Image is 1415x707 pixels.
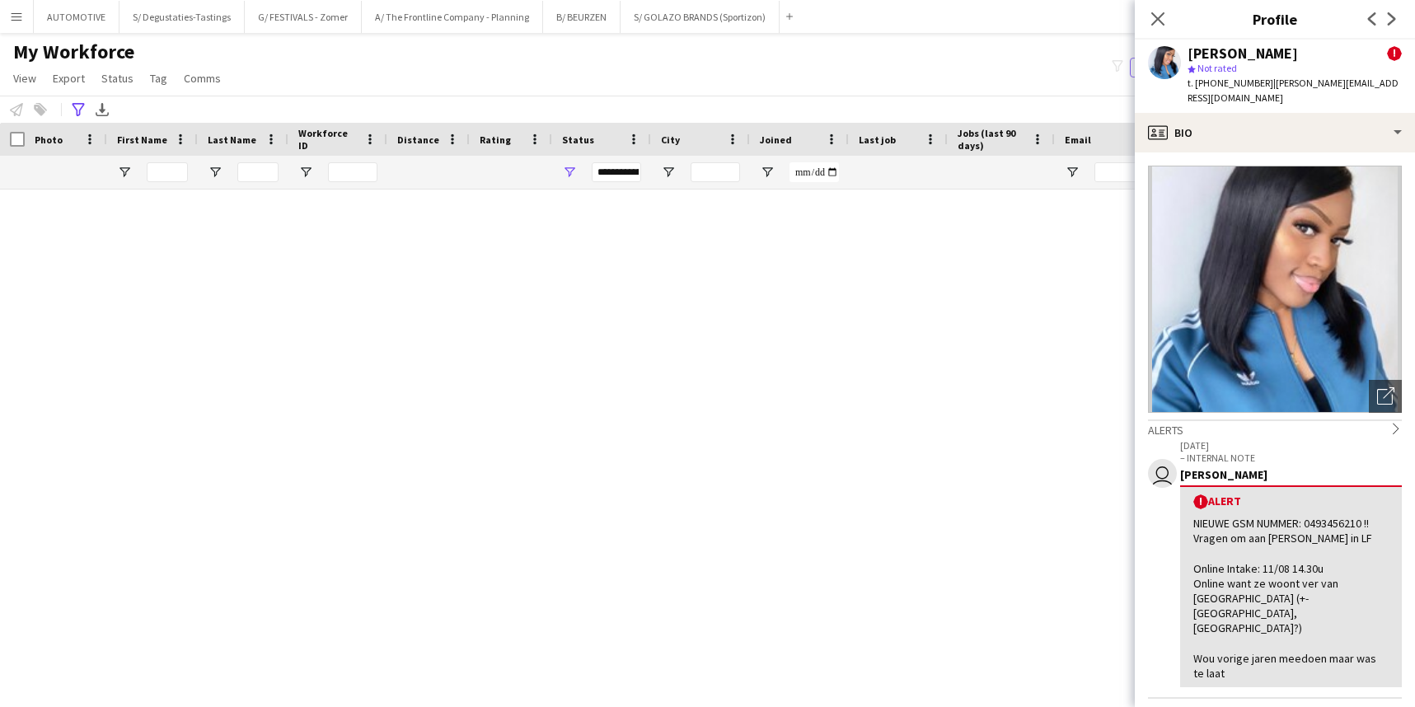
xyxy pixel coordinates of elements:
[117,133,167,146] span: First Name
[1193,494,1208,509] span: !
[1193,494,1389,509] div: Alert
[298,165,313,180] button: Open Filter Menu
[1148,166,1402,413] img: Crew avatar or photo
[661,133,680,146] span: City
[1188,77,1399,104] span: | [PERSON_NAME][EMAIL_ADDRESS][DOMAIN_NAME]
[150,71,167,86] span: Tag
[562,165,577,180] button: Open Filter Menu
[13,71,36,86] span: View
[13,40,134,64] span: My Workforce
[1130,58,1212,77] button: Everyone5,035
[691,162,740,182] input: City Filter Input
[397,133,439,146] span: Distance
[1148,419,1402,438] div: Alerts
[661,165,676,180] button: Open Filter Menu
[7,68,43,89] a: View
[177,68,227,89] a: Comms
[760,165,775,180] button: Open Filter Menu
[95,68,140,89] a: Status
[760,133,792,146] span: Joined
[328,162,377,182] input: Workforce ID Filter Input
[34,1,119,33] button: AUTOMOTIVE
[958,127,1025,152] span: Jobs (last 90 days)
[1065,133,1091,146] span: Email
[35,133,63,146] span: Photo
[1369,380,1402,413] div: Open photos pop-in
[119,1,245,33] button: S/ Degustaties-Tastings
[1188,77,1273,89] span: t. [PHONE_NUMBER]
[1180,452,1402,464] p: – INTERNAL NOTE
[562,133,594,146] span: Status
[789,162,839,182] input: Joined Filter Input
[298,127,358,152] span: Workforce ID
[1387,46,1402,61] span: !
[92,100,112,119] app-action-btn: Export XLSX
[237,162,279,182] input: Last Name Filter Input
[46,68,91,89] a: Export
[621,1,780,33] button: S/ GOLAZO BRANDS (Sportizon)
[1188,46,1298,61] div: [PERSON_NAME]
[1065,165,1080,180] button: Open Filter Menu
[859,133,896,146] span: Last job
[117,165,132,180] button: Open Filter Menu
[543,1,621,33] button: B/ BEURZEN
[53,71,85,86] span: Export
[1180,439,1402,452] p: [DATE]
[1135,8,1415,30] h3: Profile
[362,1,543,33] button: A/ The Frontline Company - Planning
[208,165,223,180] button: Open Filter Menu
[1094,162,1375,182] input: Email Filter Input
[1197,62,1237,74] span: Not rated
[480,133,511,146] span: Rating
[1180,467,1402,482] div: [PERSON_NAME]
[184,71,221,86] span: Comms
[1193,516,1389,681] div: NIEUWE GSM NUMMER: 0493456210 !! Vragen om aan [PERSON_NAME] in LF Online Intake: 11/08 14.30u On...
[147,162,188,182] input: First Name Filter Input
[143,68,174,89] a: Tag
[208,133,256,146] span: Last Name
[245,1,362,33] button: G/ FESTIVALS - Zomer
[68,100,88,119] app-action-btn: Advanced filters
[101,71,134,86] span: Status
[1135,113,1415,152] div: Bio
